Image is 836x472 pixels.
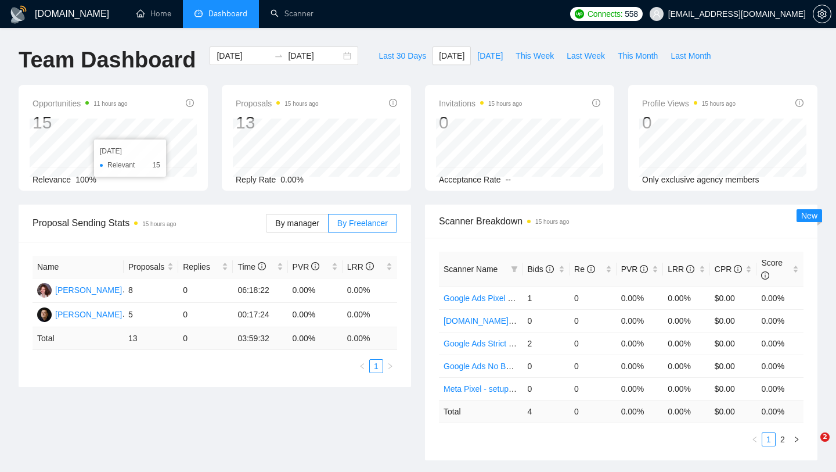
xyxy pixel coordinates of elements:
[233,327,287,350] td: 03:59:32
[522,400,570,423] td: 4
[715,264,742,274] span: CPR
[284,101,318,107] time: 15 hours ago
[790,432,803,446] button: right
[511,266,518,273] span: filter
[233,303,287,327] td: 00:17:24
[621,264,648,274] span: PVR
[444,384,601,394] a: Meta Pixel - setup, troubleshooting, tracking
[124,303,178,327] td: 5
[617,287,664,309] td: 0.00%
[439,400,522,423] td: Total
[433,47,471,65] button: [DATE]
[9,5,28,24] img: logo
[383,359,397,373] button: right
[587,265,595,273] span: info-circle
[671,49,711,62] span: Last Month
[439,175,501,184] span: Acceptance Rate
[488,101,522,107] time: 15 hours ago
[370,360,383,373] a: 1
[776,432,790,446] li: 2
[355,359,369,373] li: Previous Page
[642,96,736,110] span: Profile Views
[756,400,803,423] td: 0.00 %
[383,359,397,373] li: Next Page
[506,175,511,184] span: --
[288,327,343,350] td: 0.00 %
[761,258,783,280] span: Score
[668,264,694,274] span: LRR
[522,377,570,400] td: 0
[570,287,617,309] td: 0
[293,262,320,271] span: PVR
[136,9,171,19] a: homeHome
[19,47,196,74] h1: Team Dashboard
[124,278,178,303] td: 8
[527,264,553,274] span: Bids
[535,219,569,225] time: 15 hours ago
[820,432,830,442] span: 2
[560,47,611,65] button: Last Week
[233,278,287,303] td: 06:18:22
[546,265,554,273] span: info-circle
[236,96,319,110] span: Proposals
[444,264,498,274] span: Scanner Name
[618,49,658,62] span: This Month
[617,332,664,355] td: 0.00%
[337,219,388,228] span: By Freelancer
[366,262,374,270] span: info-circle
[710,332,757,355] td: $0.00
[33,112,128,134] div: 15
[477,49,503,62] span: [DATE]
[37,285,122,294] a: LY[PERSON_NAME]
[790,432,803,446] li: Next Page
[343,278,397,303] td: 0.00%
[444,339,534,348] a: Google Ads Strict Budget
[347,262,374,271] span: LRR
[258,262,266,270] span: info-circle
[642,175,759,184] span: Only exclusive agency members
[142,221,176,227] time: 15 hours ago
[570,355,617,377] td: 0
[439,112,522,134] div: 0
[710,287,757,309] td: $0.00
[663,309,710,332] td: 0.00%
[522,355,570,377] td: 0
[522,332,570,355] td: 2
[288,303,343,327] td: 0.00%
[33,327,124,350] td: Total
[236,112,319,134] div: 13
[444,362,526,371] a: Google Ads No Budget
[509,260,520,278] span: filter
[664,47,717,65] button: Last Month
[756,355,803,377] td: 0.00%
[617,355,664,377] td: 0.00%
[343,327,397,350] td: 0.00 %
[795,99,803,107] span: info-circle
[663,355,710,377] td: 0.00%
[570,332,617,355] td: 0
[439,96,522,110] span: Invitations
[387,363,394,370] span: right
[617,309,664,332] td: 0.00%
[55,308,122,321] div: [PERSON_NAME]
[359,363,366,370] span: left
[37,307,52,322] img: DS
[813,5,831,23] button: setting
[710,400,757,423] td: $ 0.00
[592,99,600,107] span: info-circle
[236,175,276,184] span: Reply Rate
[100,145,160,157] div: [DATE]
[748,432,762,446] button: left
[439,214,803,228] span: Scanner Breakdown
[801,211,817,220] span: New
[93,101,127,107] time: 11 hours ago
[653,10,661,18] span: user
[776,433,789,446] a: 2
[37,309,122,319] a: DS[PERSON_NAME]
[33,256,124,278] th: Name
[611,47,664,65] button: This Month
[756,332,803,355] td: 0.00%
[75,175,96,184] span: 100%
[793,436,800,443] span: right
[617,400,664,423] td: 0.00 %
